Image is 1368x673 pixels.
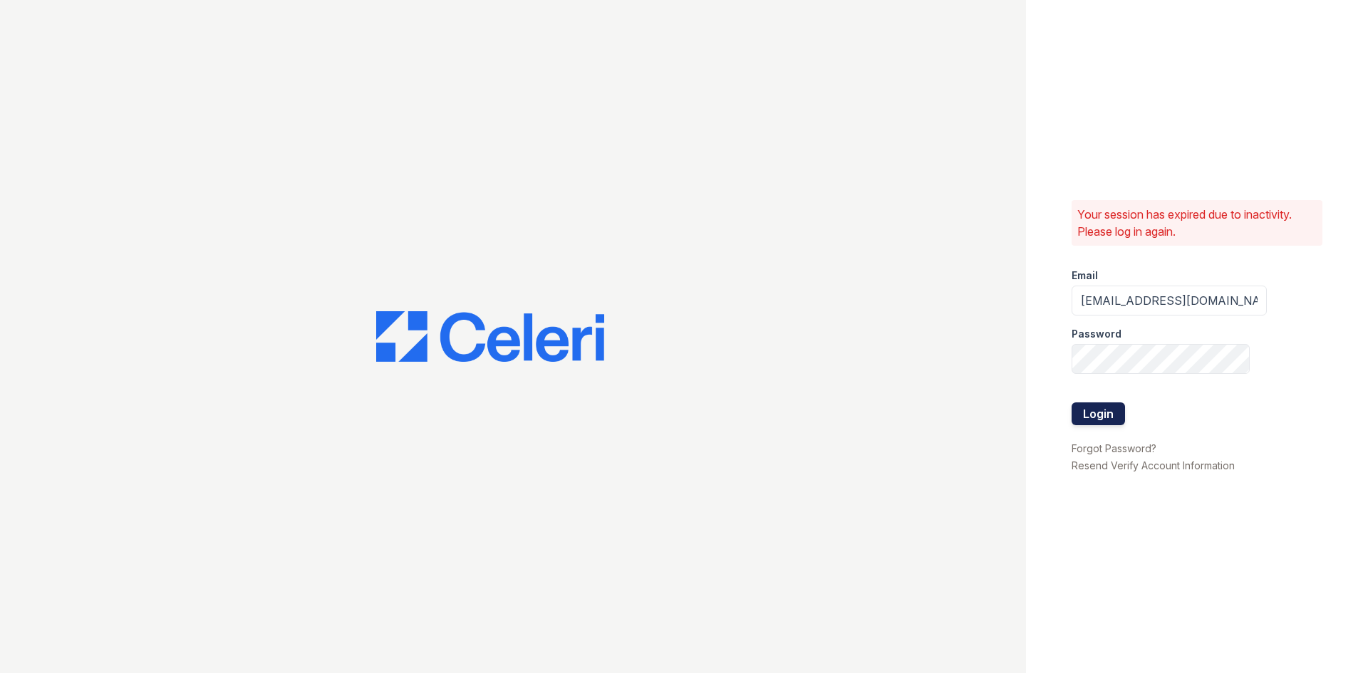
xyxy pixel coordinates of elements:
[1072,327,1121,341] label: Password
[376,311,604,362] img: CE_Logo_Blue-a8612792a0a2168367f1c8372b55b34899dd931a85d93a1a3d3e32e68fde9ad4.png
[1072,459,1235,471] a: Resend Verify Account Information
[1072,442,1156,454] a: Forgot Password?
[1077,206,1317,240] p: Your session has expired due to inactivity. Please log in again.
[1072,402,1125,425] button: Login
[1072,268,1098,283] label: Email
